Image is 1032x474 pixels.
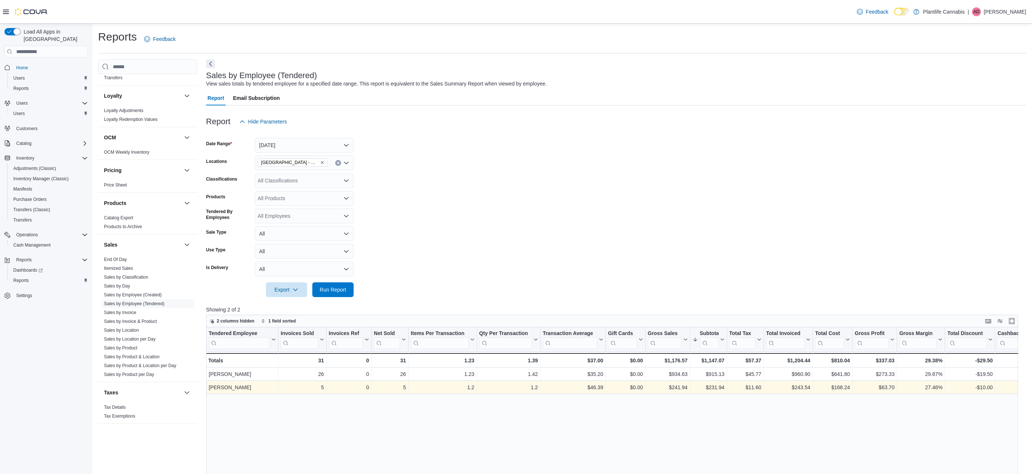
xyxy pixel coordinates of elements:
a: End Of Day [104,257,127,262]
div: $1,176.57 [647,356,687,365]
span: Sales by Classification [104,274,148,280]
div: Loyalty [98,106,197,127]
button: Gross Profit [855,330,894,349]
span: Report [208,91,224,105]
div: $11.60 [729,383,761,392]
div: $960.90 [766,370,810,379]
span: Catalog Export [104,215,133,221]
p: Showing 2 of 2 [206,306,1026,313]
div: Gift Card Sales [608,330,637,349]
div: Invoices Sold [281,330,318,337]
span: Dashboards [10,266,88,275]
span: Adjustments (Classic) [10,164,88,173]
button: All [255,262,354,276]
a: Sales by Location [104,328,139,333]
label: Date Range [206,141,232,147]
div: Subtotal [699,330,718,337]
a: OCM Weekly Inventory [104,150,149,155]
div: $241.94 [647,383,687,392]
a: Sales by Product & Location [104,354,160,359]
div: [PERSON_NAME] [209,383,276,392]
div: $231.94 [692,383,724,392]
span: Sales by Product & Location [104,354,160,360]
span: Operations [13,230,88,239]
button: Reports [7,83,91,94]
button: Qty Per Transaction [479,330,538,349]
div: $1,204.44 [766,356,810,365]
button: Cash Management [7,240,91,250]
span: Adjustments (Classic) [13,165,56,171]
span: Price Sheet [104,182,127,188]
a: Sales by Invoice & Product [104,319,157,324]
button: Inventory [1,153,91,163]
span: Inventory [13,154,88,163]
a: Sales by Classification [104,275,148,280]
button: All [255,226,354,241]
div: 26 [374,370,406,379]
span: Manifests [10,185,88,194]
span: Itemized Sales [104,265,133,271]
button: Products [183,199,191,208]
span: Sales by Location per Day [104,336,156,342]
div: Net Sold [374,330,400,349]
button: Invoices Sold [281,330,324,349]
span: Cash Management [13,242,51,248]
a: Users [10,74,28,83]
a: Tax Details [104,405,126,410]
div: Antoinette De Raucourt [972,7,981,16]
div: $337.03 [855,356,894,365]
button: Net Sold [374,330,406,349]
button: Total Tax [729,330,761,349]
span: Inventory [16,155,34,161]
div: Transaction Average [543,330,597,337]
span: Catalog [13,139,88,148]
button: Transfers (Classic) [7,205,91,215]
h3: Loyalty [104,92,122,100]
div: -$19.50 [947,370,993,379]
h3: Pricing [104,167,121,174]
span: Feedback [153,35,176,43]
div: Total Discount [947,330,987,349]
a: Reports [10,84,32,93]
a: Loyalty Redemption Values [104,117,157,122]
a: Users [10,109,28,118]
button: Gross Margin [899,330,942,349]
span: Calgary - Mahogany Market [258,158,328,167]
span: Users [13,99,88,108]
p: [PERSON_NAME] [984,7,1026,16]
button: Taxes [104,389,181,396]
div: Invoices Ref [329,330,363,349]
h3: OCM [104,134,116,141]
div: Tendered Employee [209,330,270,337]
span: Sales by Invoice & Product [104,318,157,324]
button: Customers [1,123,91,134]
label: Products [206,194,225,200]
span: Operations [16,232,38,238]
span: Hide Parameters [248,118,287,125]
span: Reports [13,278,29,283]
span: Purchase Orders [10,195,88,204]
span: 2 columns hidden [217,318,254,324]
a: Customers [13,124,41,133]
button: Operations [1,230,91,240]
button: Adjustments (Classic) [7,163,91,174]
a: Sales by Invoice [104,310,136,315]
div: $1,147.07 [692,356,724,365]
div: Qty Per Transaction [479,330,532,349]
a: Loyalty Adjustments [104,108,143,113]
a: Itemized Sales [104,266,133,271]
span: Transfers [104,75,122,81]
button: Clear input [335,160,341,166]
div: Gift Cards [608,330,637,337]
span: Users [16,100,28,106]
button: Enter fullscreen [1007,317,1016,325]
p: | [967,7,969,16]
div: Gross Sales [647,330,681,349]
span: Sales by Product [104,345,138,351]
button: Settings [1,290,91,301]
span: Purchase Orders [13,196,47,202]
button: Home [1,62,91,73]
